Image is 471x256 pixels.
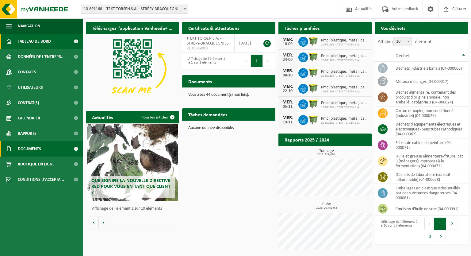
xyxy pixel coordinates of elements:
[378,217,418,243] div: Affichage de l'élément 1 à 10 sur 27 éléments
[18,64,36,80] span: Contacts
[393,37,412,46] span: 10
[281,120,294,125] div: 19-11
[424,218,434,230] button: Previous
[86,34,179,104] img: Download de VHEPlus App
[321,90,369,94] span: 10-891168 - JTEKT TORSEN S.A.
[375,22,412,34] h2: Vos déchets
[18,126,36,141] span: Rapports
[321,106,369,109] span: 10-891168 - JTEKT TORSEN S.A.
[321,85,369,90] span: Pmc (plastique, métal, carton boisson) (industriel)
[378,39,433,44] label: Afficher éléments
[281,149,372,156] h3: Tonnage
[321,116,369,121] span: Pmc (plastique, métal, carton boisson) (industriel)
[321,74,369,78] span: 10-891168 - JTEKT TORSEN S.A.
[182,108,233,120] h2: Tâches demandées
[321,121,369,125] span: 10-891168 - JTEKT TORSEN S.A.
[308,99,319,109] img: WB-1100-HPE-GN-50
[263,55,272,67] button: Next
[86,111,119,123] h2: Actualités
[91,178,170,195] span: Que signifie la nouvelle directive RED pour vous en tant que client ?
[391,202,468,215] td: émulsion d'huile en vrac (04-000091)
[391,62,468,75] td: déchets industriels banals (04-000008)
[321,43,369,47] span: 10-891168 - JTEKT TORSEN S.A.
[182,22,245,34] h2: Certificats & attestations
[434,218,446,230] button: 1
[182,75,218,87] h2: Documents
[424,230,436,242] button: 3
[187,46,230,51] span: RED25004320
[281,207,372,210] span: 2025: 26,460 m3
[391,184,468,202] td: emballages en plastique vides souillés par des substances dangereuses (04-000081)
[278,22,326,34] h2: Tâches planifiées
[18,49,65,64] span: Données de l'entrepr...
[18,34,51,49] span: Tableau de bord
[99,216,108,228] button: Volgende
[235,34,257,52] td: [DATE]
[187,36,228,46] span: JTEKT TORSEN S.A. - STRÉPY-BRACQUEGNIES
[321,59,369,62] span: 10-891168 - JTEKT TORSEN S.A.
[281,84,294,89] div: MER.
[321,69,369,74] span: Pmc (plastique, métal, carton boisson) (industriel)
[308,114,319,125] img: WB-1100-HPE-GN-50
[185,54,226,68] div: Affichage de l'élément 1 à 1 sur 1 éléments
[92,207,176,211] p: Affichage de l'élément 1 sur 10 éléments
[321,101,369,106] span: Pmc (plastique, métal, carton boisson) (industriel)
[18,18,40,34] span: Navigation
[281,115,294,120] div: MER.
[18,172,64,187] span: Conditions d'accepta...
[251,55,263,67] button: 1
[391,75,468,88] td: métaux mélangés (04-000017)
[81,5,188,14] span: 10-891168 - JTEKT TORSEN S.A. - STRÉPY-BRACQUEGNIES
[308,36,319,46] img: WB-1100-HPE-GN-50
[137,111,178,123] a: Tous les articles
[391,138,468,152] td: filtres de cabine de peinture (04-000071)
[281,153,372,156] span: 2025: 729,080 t
[321,54,369,59] span: Pmc (plastique, métal, carton boisson) (industriel)
[446,218,458,230] button: 2
[281,100,294,105] div: MER.
[81,5,188,14] span: 10-891168 - JTEKT TORSEN S.A. - STRÉPY-BRACQUEGNIES
[281,105,294,109] div: 05-11
[391,107,468,120] td: carton et papier, non-conditionné (industriel) (04-000026)
[281,58,294,62] div: 24-09
[436,230,446,242] button: Next
[188,126,269,130] p: Aucune donnée disponible.
[188,93,269,97] p: Vous avez 44 document(s) non lu(s).
[87,124,178,201] a: Que signifie la nouvelle directive RED pour vous en tant que client ?
[241,55,251,67] button: Previous
[18,141,41,157] span: Documents
[281,202,372,210] h3: Cube
[281,42,294,46] div: 10-09
[281,89,294,93] div: 22-10
[86,22,179,34] h2: Téléchargez l'application Vanheede+ maintenant!
[308,67,319,78] img: WB-1100-HPE-GN-50
[281,37,294,42] div: MER.
[391,170,468,184] td: déchets de laboratoire (corrosif - inflammable) (04-000078)
[281,68,294,73] div: MER.
[396,53,410,58] span: Déchet
[308,83,319,93] img: WB-1100-HPE-GN-50
[89,216,99,228] button: Vorige
[18,157,55,172] span: Boutique en ligne
[318,145,371,158] a: Consulter les rapports
[278,134,335,145] h2: Rapports 2025 / 2024
[281,53,294,58] div: MER.
[391,152,468,170] td: huile et graisse alimentaire/friture, cat 3 (ménagers)(impropres à la fermentation) (04-000072)
[391,88,468,107] td: déchet alimentaire, contenant des produits d'origine animale, non emballé, catégorie 3 (04-000024)
[18,111,40,126] span: Calendrier
[308,52,319,62] img: WB-1100-HPE-GN-50
[281,73,294,78] div: 08-10
[391,120,468,138] td: déchets d'équipements électriques et électroniques - Sans tubes cathodiques (04-000067)
[18,95,39,111] span: Contrat(s)
[321,38,369,43] span: Pmc (plastique, métal, carton boisson) (industriel)
[18,80,43,95] span: Utilisateurs
[394,37,412,46] span: 10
